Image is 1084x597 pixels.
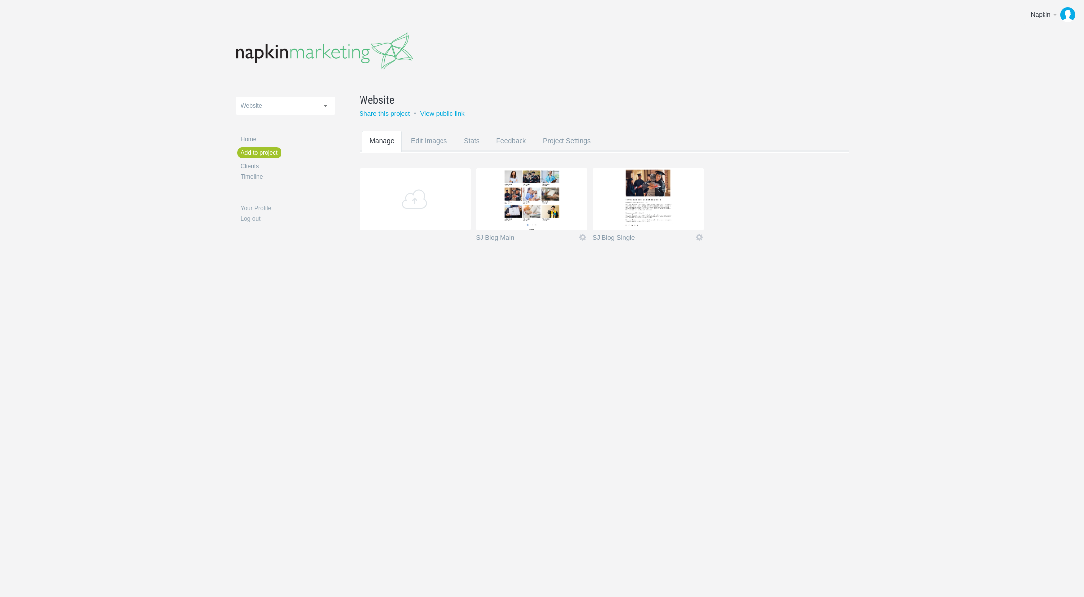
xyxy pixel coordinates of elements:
a: Edit Images [403,131,455,170]
img: SJ-Blog-Single.jpg [593,168,704,230]
a: Share this project [360,110,410,117]
a: Add to project [237,147,281,158]
small: • [414,110,416,117]
a: Manage [362,131,402,170]
a: Add [360,168,471,230]
a: Project Settings [535,131,599,170]
img: napkinmarketing-logo_20160520102043.png [236,32,413,70]
span: Website [360,92,394,108]
div: Napkin [1031,10,1051,20]
span: Website [241,102,262,109]
a: Website [360,92,825,108]
a: SJ Blog Single [593,234,695,244]
a: Feedback [488,131,534,170]
a: View public link [420,110,465,117]
a: Timeline [241,174,335,180]
a: Log out [241,216,335,222]
a: Your Profile [241,205,335,211]
a: Stats [456,131,487,170]
a: Edit [695,233,704,242]
a: Home [241,136,335,142]
img: 962c44cf9417398e979bba9dc8fee69e [1060,7,1075,22]
a: Clients [241,163,335,169]
a: SJ Blog Main [476,234,578,244]
a: Napkin [1023,5,1079,25]
a: Edit [578,233,587,242]
img: SJ-Blog-main.jpg [476,168,587,230]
